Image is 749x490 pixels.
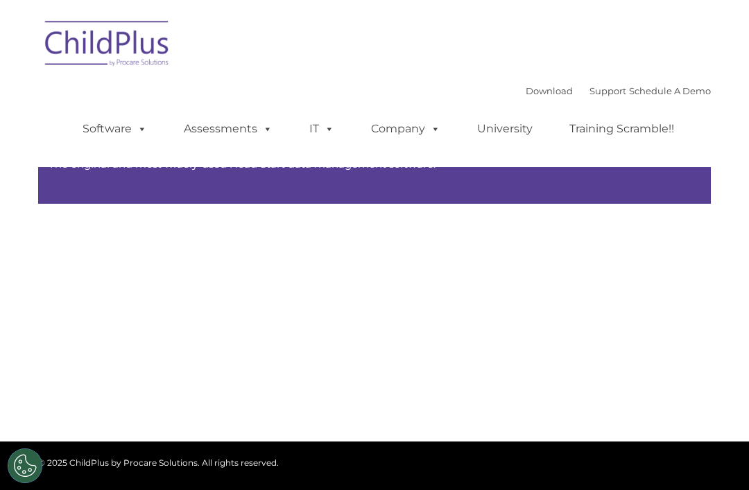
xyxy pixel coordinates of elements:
[526,85,573,96] a: Download
[170,115,286,143] a: Assessments
[556,115,688,143] a: Training Scramble!!
[463,115,546,143] a: University
[38,457,279,468] span: © 2025 ChildPlus by Procare Solutions. All rights reserved.
[69,115,161,143] a: Software
[357,115,454,143] a: Company
[8,448,42,483] button: Cookies Settings
[629,85,711,96] a: Schedule A Demo
[295,115,348,143] a: IT
[526,85,711,96] font: |
[589,85,626,96] a: Support
[38,11,177,80] img: ChildPlus by Procare Solutions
